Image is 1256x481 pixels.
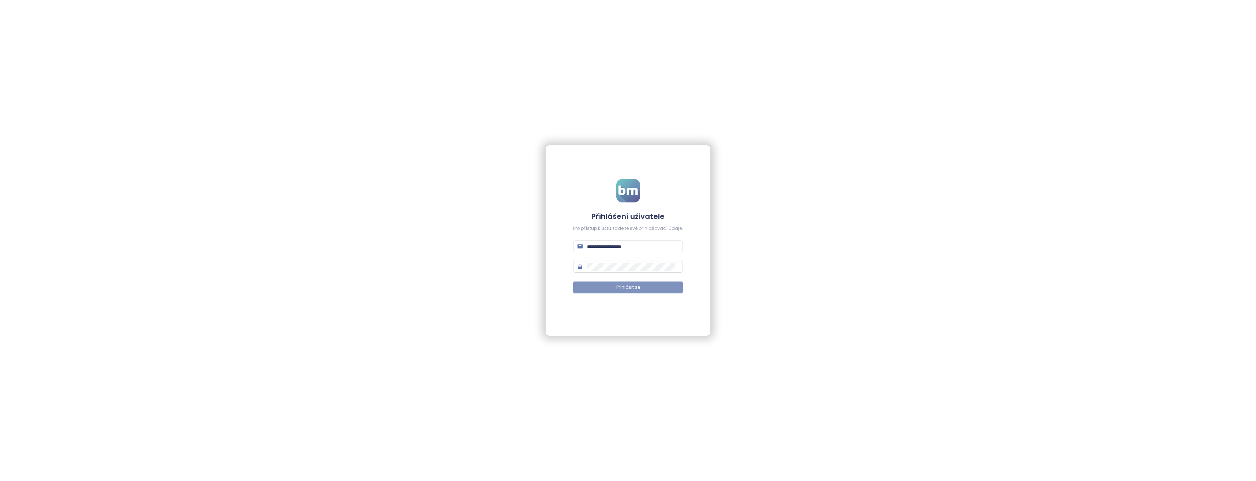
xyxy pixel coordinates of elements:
[616,284,640,291] span: Přihlásit se
[577,264,583,269] span: lock
[616,179,640,202] img: logo
[577,244,583,249] span: mail
[573,225,683,232] div: Pro přístup k účtu zadejte své přihlašovací údaje.
[573,281,683,293] button: Přihlásit se
[573,211,683,221] h4: Přihlášení uživatele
